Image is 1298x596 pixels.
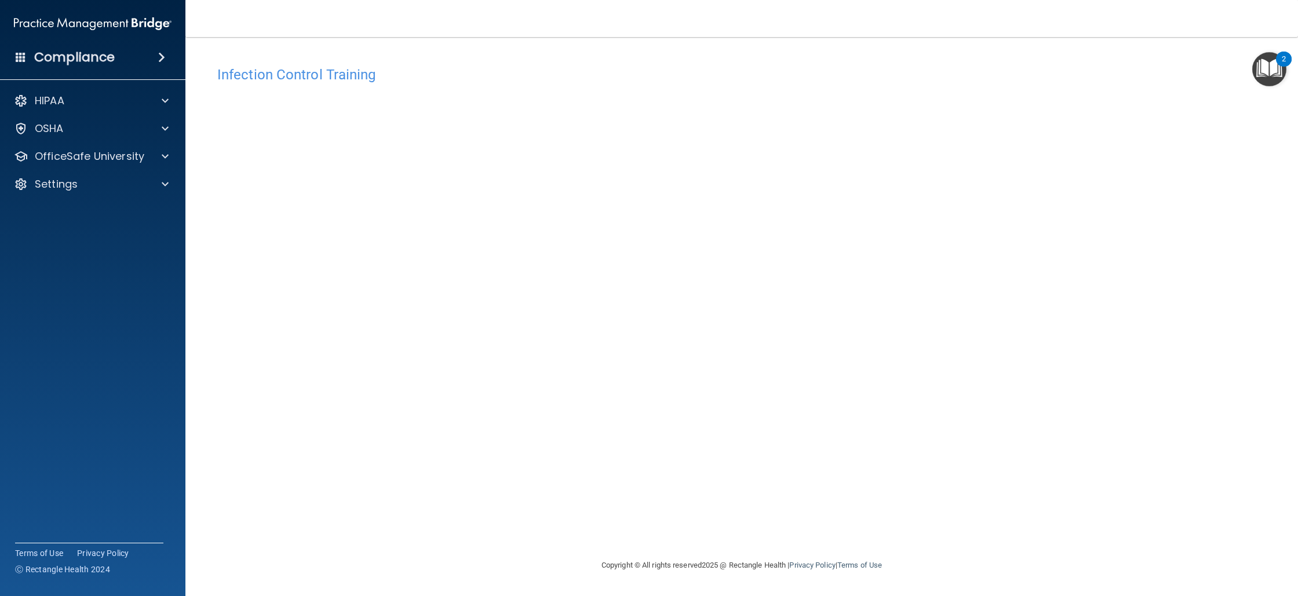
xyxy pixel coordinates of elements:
[837,561,882,569] a: Terms of Use
[35,122,64,136] p: OSHA
[15,564,110,575] span: Ⓒ Rectangle Health 2024
[217,67,1266,82] h4: Infection Control Training
[14,177,169,191] a: Settings
[35,94,64,108] p: HIPAA
[15,547,63,559] a: Terms of Use
[35,149,144,163] p: OfficeSafe University
[530,547,953,584] div: Copyright © All rights reserved 2025 @ Rectangle Health | |
[14,94,169,108] a: HIPAA
[1252,52,1286,86] button: Open Resource Center, 2 new notifications
[1282,59,1286,74] div: 2
[1098,514,1284,560] iframe: Drift Widget Chat Controller
[789,561,835,569] a: Privacy Policy
[14,122,169,136] a: OSHA
[14,149,169,163] a: OfficeSafe University
[217,89,797,445] iframe: infection-control-training
[14,12,172,35] img: PMB logo
[77,547,129,559] a: Privacy Policy
[34,49,115,65] h4: Compliance
[35,177,78,191] p: Settings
